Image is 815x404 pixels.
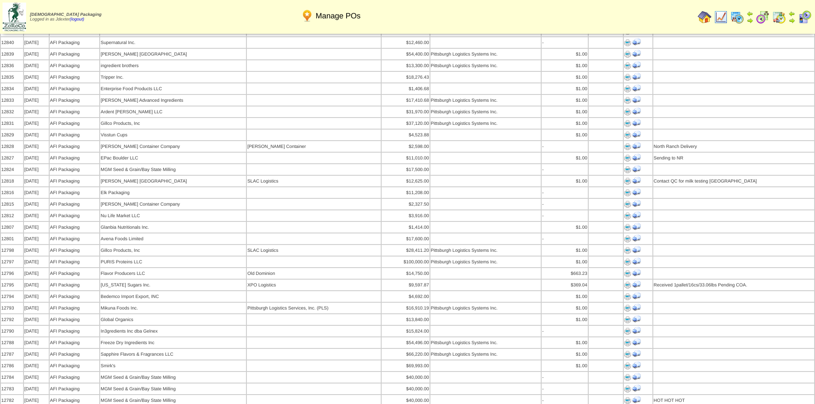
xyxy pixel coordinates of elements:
[632,222,641,231] img: Print Receiving Document
[632,303,641,312] img: Print Receiving Document
[624,259,631,265] img: Print
[1,314,23,325] td: 12792
[100,49,246,59] td: [PERSON_NAME] [GEOGRAPHIC_DATA]
[50,83,100,94] td: AFI Packaging
[632,38,641,46] img: Print Receiving Document
[382,306,429,311] div: $16,910.19
[1,360,23,371] td: 12786
[542,326,587,336] td: -
[24,187,49,198] td: [DATE]
[632,234,641,242] img: Print Receiving Document
[50,199,100,209] td: AFI Packaging
[1,83,23,94] td: 12834
[100,164,246,175] td: MGM Seed & Grain/Bay State Milling
[542,383,587,394] td: -
[24,222,49,233] td: [DATE]
[542,294,587,299] div: $1.00
[50,383,100,394] td: AFI Packaging
[24,83,49,94] td: [DATE]
[100,210,246,221] td: Nu Life Market LLC
[382,248,429,253] div: $28,411.20
[24,257,49,267] td: [DATE]
[1,268,23,279] td: 12796
[542,98,587,103] div: $1.00
[624,363,631,369] img: Print
[100,372,246,383] td: MGM Seed & Grain/Bay State Milling
[542,187,587,198] td: -
[24,199,49,209] td: [DATE]
[632,142,641,150] img: Print Receiving Document
[632,326,641,335] img: Print Receiving Document
[542,52,587,57] div: $1.00
[382,133,429,138] div: $4,523.88
[50,349,100,360] td: AFI Packaging
[653,153,814,163] td: Sending to NR
[542,283,587,288] div: $369.04
[632,84,641,92] img: Print Receiving Document
[382,190,429,195] div: $11,208.00
[24,291,49,302] td: [DATE]
[542,363,587,369] div: $1.00
[24,118,49,129] td: [DATE]
[247,176,381,186] td: SLAC Logistics
[100,222,246,233] td: Glanbia Nutritionals Inc.
[50,314,100,325] td: AFI Packaging
[100,72,246,83] td: Tripper Inc.
[624,155,631,162] img: Print
[1,187,23,198] td: 12816
[100,60,246,71] td: ingredient brothers
[632,395,641,404] img: Print Receiving Document
[653,176,814,186] td: Contact QC for milk testing [GEOGRAPHIC_DATA]
[382,260,429,265] div: $100,000.00
[382,340,429,345] div: $54,496.00
[542,352,587,357] div: $1.00
[24,153,49,163] td: [DATE]
[24,176,49,186] td: [DATE]
[24,360,49,371] td: [DATE]
[1,95,23,106] td: 12833
[632,315,641,323] img: Print Receiving Document
[1,291,23,302] td: 12794
[1,199,23,209] td: 12815
[24,72,49,83] td: [DATE]
[24,280,49,290] td: [DATE]
[542,133,587,138] div: $1.00
[632,211,641,219] img: Print Receiving Document
[50,291,100,302] td: AFI Packaging
[382,52,429,57] div: $54,400.00
[1,222,23,233] td: 12807
[1,118,23,129] td: 12831
[1,303,23,313] td: 12793
[100,130,246,140] td: Visstun Cups
[382,386,429,392] div: $40,000.00
[50,268,100,279] td: AFI Packaging
[24,337,49,348] td: [DATE]
[542,306,587,311] div: $1.00
[100,245,246,256] td: Gillco Products, Inc
[430,349,541,360] td: Pittsburgh Logistics Systems Inc.
[632,153,641,162] img: Print Receiving Document
[788,17,795,24] img: arrowright.gif
[382,202,429,207] div: $2,327.50
[653,141,814,152] td: North Ranch Delivery
[247,280,381,290] td: XPO Logistics
[50,303,100,313] td: AFI Packaging
[24,245,49,256] td: [DATE]
[1,164,23,175] td: 12824
[100,83,246,94] td: Enterprise Food Products LLC
[24,95,49,106] td: [DATE]
[624,51,631,58] img: Print
[50,95,100,106] td: AFI Packaging
[1,349,23,360] td: 12787
[632,165,641,173] img: Print Receiving Document
[624,351,631,358] img: Print
[632,245,641,254] img: Print Receiving Document
[382,75,429,80] div: $18,276.43
[70,17,84,22] a: (logout)
[50,187,100,198] td: AFI Packaging
[24,164,49,175] td: [DATE]
[24,303,49,313] td: [DATE]
[632,268,641,277] img: Print Receiving Document
[1,130,23,140] td: 12829
[430,337,541,348] td: Pittsburgh Logistics Systems Inc.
